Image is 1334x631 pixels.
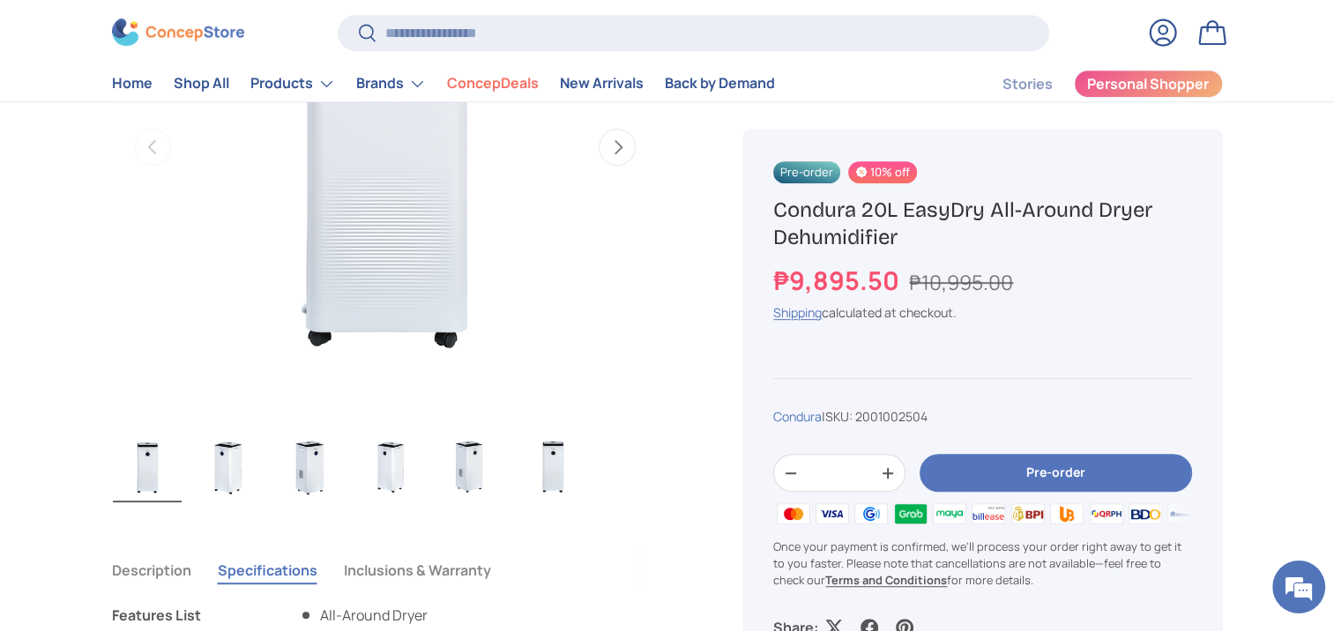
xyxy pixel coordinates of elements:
[344,550,491,590] button: Inclusions & Warranty
[822,408,928,425] span: |
[447,67,539,101] a: ConcepDeals
[218,550,317,590] button: Specifications
[9,434,336,495] textarea: Type your message and click 'Submit'
[37,198,308,376] span: We are offline. Please leave us a message.
[112,66,775,101] nav: Primary
[1126,501,1165,527] img: bdo
[1086,501,1125,527] img: qrph
[289,9,332,51] div: Minimize live chat window
[813,501,852,527] img: visa
[518,432,587,502] img: https://concepstore.ph/products/condura-easydry-all-around-dryer-dehumidifier-20l
[560,67,644,101] a: New Arrivals
[194,432,263,502] img: condura-easy-dry-dehumidifier-left-side-view-concepstore.ph
[773,263,904,298] strong: ₱9,895.50
[92,99,296,122] div: Leave a message
[275,432,344,502] img: condura-easy-dry-dehumidifier-right-side-view-concepstore
[930,501,969,527] img: maya
[1002,67,1053,101] a: Stories
[773,538,1191,590] p: Once your payment is confirmed, we'll process your order right away to get it to you faster. Plea...
[969,501,1008,527] img: billease
[855,408,928,425] span: 2001002504
[240,66,346,101] summary: Products
[1087,78,1209,92] span: Personal Shopper
[112,19,244,47] img: ConcepStore
[773,161,840,183] span: Pre-order
[773,304,822,321] a: Shipping
[258,495,320,519] em: Submit
[848,161,917,183] span: 10% off
[346,66,436,101] summary: Brands
[1009,501,1047,527] img: bpi
[112,67,153,101] a: Home
[852,501,891,527] img: gcash
[1165,501,1204,527] img: metrobank
[825,572,947,588] a: Terms and Conditions
[174,67,229,101] a: Shop All
[825,408,853,425] span: SKU:
[773,197,1191,251] h1: Condura 20L EasyDry All-Around Dryer Dehumidifier
[920,455,1191,493] button: Pre-order
[891,501,929,527] img: grabpay
[665,67,775,101] a: Back by Demand
[1074,70,1223,98] a: Personal Shopper
[773,303,1191,322] div: calculated at checkout.
[356,432,425,502] img: condura-easy-dry-dehumidifier-full-left-side-view-concepstore-dot-ph
[113,432,182,502] img: condura-easy-dry-dehumidifier-full-view-concepstore.ph
[112,550,191,590] button: Description
[773,501,812,527] img: master
[299,605,659,626] li: All-Around Dryer​
[773,408,822,425] a: Condura
[909,269,1013,296] s: ₱10,995.00
[960,66,1223,101] nav: Secondary
[1047,501,1086,527] img: ubp
[437,432,506,502] img: condura-easy-dry-dehumidifier-full-right-side-view-condura-philippines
